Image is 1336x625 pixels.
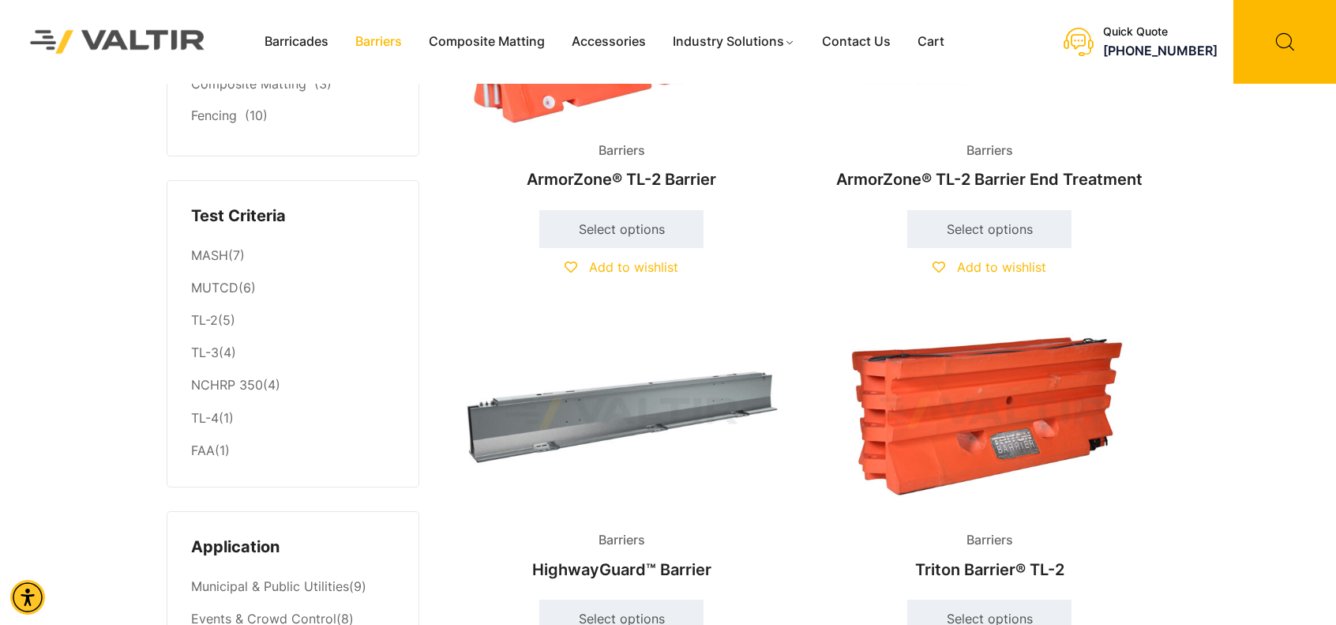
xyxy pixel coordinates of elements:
a: Cart [904,30,958,54]
a: TL-4 [191,410,219,426]
a: Accessories [558,30,659,54]
a: Select options for “ArmorZone® TL-2 Barrier” [539,210,704,248]
li: (1) [191,402,395,435]
span: Barriers [955,139,1025,163]
li: (5) [191,305,395,337]
li: (4) [191,337,395,370]
a: Add to wishlist [933,259,1046,275]
img: Valtir Rentals [12,12,223,72]
a: MASH [191,247,228,263]
a: Industry Solutions [659,30,809,54]
a: TL-3 [191,345,219,360]
h2: ArmorZone® TL-2 Barrier End Treatment [819,162,1160,197]
a: call (888) 496-3625 [1103,43,1218,58]
h4: Test Criteria [191,205,395,228]
a: Contact Us [809,30,904,54]
span: (3) [314,76,332,92]
h4: Application [191,536,395,559]
h2: ArmorZone® TL-2 Barrier [451,162,792,197]
li: (9) [191,571,395,604]
li: (4) [191,370,395,402]
li: (6) [191,273,395,305]
h2: Triton Barrier® TL-2 [819,552,1160,587]
a: Composite Matting [191,76,306,92]
a: BarriersTriton Barrier® TL-2 [819,311,1160,587]
a: Select options for “ArmorZone® TL-2 Barrier End Treatment” [907,210,1071,248]
a: Add to wishlist [565,259,678,275]
a: Fencing [191,107,237,123]
span: Barriers [587,529,657,552]
div: Accessibility Menu [10,580,45,615]
a: BarriersHighwayGuard™ Barrier [451,311,792,587]
a: Municipal & Public Utilities [191,578,349,594]
a: Barricades [251,30,342,54]
span: Add to wishlist [589,259,678,275]
a: TL-2 [191,312,218,328]
a: Composite Matting [415,30,558,54]
span: Barriers [587,139,657,163]
a: Barriers [342,30,415,54]
span: Add to wishlist [957,259,1046,275]
img: Barriers [819,311,1160,516]
a: MUTCD [191,280,238,296]
img: Barriers [451,311,792,516]
span: Barriers [955,529,1025,552]
a: FAA [191,442,215,458]
li: (7) [191,239,395,272]
li: (1) [191,435,395,463]
span: (10) [245,107,268,123]
a: NCHRP 350 [191,377,263,393]
h2: HighwayGuard™ Barrier [451,552,792,587]
div: Quick Quote [1103,25,1218,39]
